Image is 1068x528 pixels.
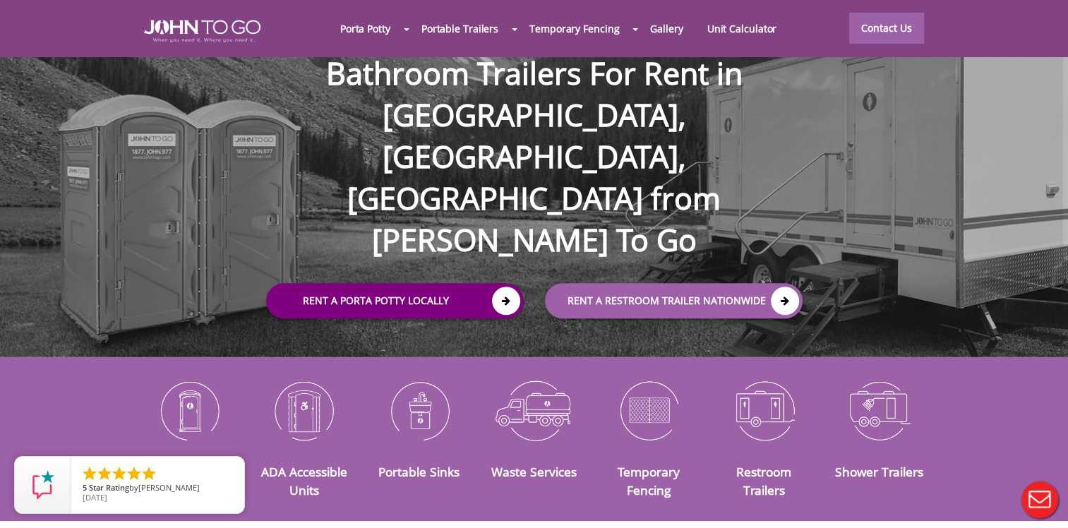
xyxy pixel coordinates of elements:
li:  [140,465,157,482]
img: Waste-Services-icon_N.png [487,373,581,447]
a: Shower Trailers [834,463,923,480]
li:  [126,465,143,482]
a: Portable Trailers [409,13,510,44]
img: Temporary-Fencing-cion_N.png [602,373,696,447]
li:  [111,465,128,482]
h1: Bathroom Trailers For Rent in [GEOGRAPHIC_DATA], [GEOGRAPHIC_DATA], [GEOGRAPHIC_DATA] from [PERSO... [252,6,817,260]
a: Unit Calculator [695,13,789,44]
img: Shower-Trailers-icon_N.png [832,373,926,447]
span: 5 [83,482,87,493]
li:  [96,465,113,482]
a: rent a RESTROOM TRAILER Nationwide [545,283,803,318]
img: JOHN to go [144,20,260,42]
a: Restroom Trailers [736,463,791,498]
img: Portable-Sinks-icon_N.png [372,373,466,447]
img: Review Rating [29,471,57,499]
span: Star Rating [89,482,129,493]
a: Waste Services [491,463,577,480]
img: ADA-Accessible-Units-icon_N.png [257,373,351,447]
a: Temporary Fencing [618,463,680,498]
button: Live Chat [1012,472,1068,528]
span: by [83,484,233,493]
img: Portable-Toilets-icon_N.png [143,373,236,447]
a: ADA Accessible Units [261,463,347,498]
a: Portable Sinks [378,463,460,480]
a: Gallery [638,13,695,44]
a: Rent a Porta Potty Locally [266,283,524,318]
a: Temporary Fencing [517,13,631,44]
li:  [81,465,98,482]
a: Contact Us [849,13,924,44]
img: Restroom-Trailers-icon_N.png [717,373,811,447]
a: Porta Potty [328,13,402,44]
span: [PERSON_NAME] [138,482,200,493]
span: [DATE] [83,492,107,503]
